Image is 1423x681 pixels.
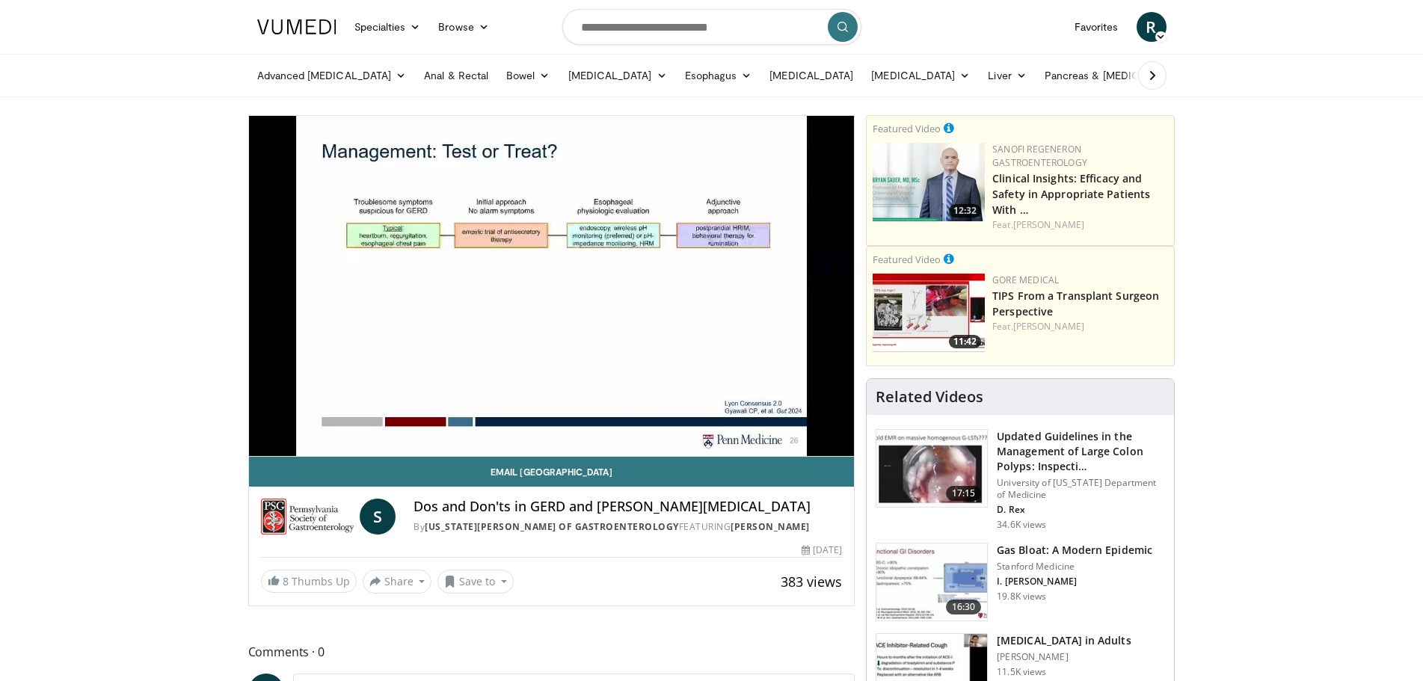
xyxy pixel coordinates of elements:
[261,570,357,593] a: 8 Thumbs Up
[261,499,354,534] img: Pennsylvania Society of Gastroenterology
[781,573,842,591] span: 383 views
[876,543,987,621] img: 480ec31d-e3c1-475b-8289-0a0659db689a.150x105_q85_crop-smart_upscale.jpg
[1137,12,1167,42] a: R
[559,61,676,90] a: [MEDICAL_DATA]
[1013,218,1084,231] a: [PERSON_NAME]
[997,504,1165,516] p: D. Rex
[249,116,855,457] video-js: Video Player
[946,600,982,614] span: 16:30
[992,143,1087,169] a: Sanofi Regeneron Gastroenterology
[997,651,1131,663] p: [PERSON_NAME]
[873,274,985,352] a: 11:42
[876,388,983,406] h4: Related Videos
[992,171,1150,217] a: Clinical Insights: Efficacy and Safety in Appropriate Patients With …
[876,429,1165,531] a: 17:15 Updated Guidelines in the Management of Large Colon Polyps: Inspecti… University of [US_STA...
[414,499,842,515] h4: Dos and Don'ts in GERD and [PERSON_NAME][MEDICAL_DATA]
[345,12,430,42] a: Specialties
[437,570,514,594] button: Save to
[248,642,855,662] span: Comments 0
[257,19,336,34] img: VuMedi Logo
[802,543,842,557] div: [DATE]
[283,574,289,588] span: 8
[429,12,498,42] a: Browse
[997,519,1046,531] p: 34.6K views
[360,499,396,534] a: S
[873,122,941,135] small: Featured Video
[873,274,985,352] img: 4003d3dc-4d84-4588-a4af-bb6b84f49ae6.150x105_q85_crop-smart_upscale.jpg
[363,570,432,594] button: Share
[876,430,987,508] img: dfcfcb0d-b871-4e1a-9f0c-9f64970f7dd8.150x105_q85_crop-smart_upscale.jpg
[1036,61,1211,90] a: Pancreas & [MEDICAL_DATA]
[992,218,1168,232] div: Feat.
[992,289,1159,318] a: TIPS From a Transplant Surgeon Perspective
[997,666,1046,678] p: 11.5K views
[248,61,416,90] a: Advanced [MEDICAL_DATA]
[997,633,1131,648] h3: [MEDICAL_DATA] in Adults
[997,429,1165,474] h3: Updated Guidelines in the Management of Large Colon Polyps: Inspecti…
[979,61,1035,90] a: Liver
[873,143,985,221] img: bf9ce42c-6823-4735-9d6f-bc9dbebbcf2c.png.150x105_q85_crop-smart_upscale.jpg
[997,576,1152,588] p: I. [PERSON_NAME]
[949,204,981,218] span: 12:32
[949,335,981,348] span: 11:42
[562,9,861,45] input: Search topics, interventions
[992,274,1059,286] a: Gore Medical
[873,143,985,221] a: 12:32
[414,520,842,534] div: By FEATURING
[997,591,1046,603] p: 19.8K views
[997,561,1152,573] p: Stanford Medicine
[415,61,497,90] a: Anal & Rectal
[997,543,1152,558] h3: Gas Bloat: A Modern Epidemic
[760,61,862,90] a: [MEDICAL_DATA]
[1013,320,1084,333] a: [PERSON_NAME]
[425,520,679,533] a: [US_STATE][PERSON_NAME] of Gastroenterology
[992,320,1168,333] div: Feat.
[862,61,979,90] a: [MEDICAL_DATA]
[997,477,1165,501] p: University of [US_STATE] Department of Medicine
[249,457,855,487] a: Email [GEOGRAPHIC_DATA]
[873,253,941,266] small: Featured Video
[1066,12,1128,42] a: Favorites
[946,486,982,501] span: 17:15
[876,543,1165,622] a: 16:30 Gas Bloat: A Modern Epidemic Stanford Medicine I. [PERSON_NAME] 19.8K views
[676,61,761,90] a: Esophagus
[497,61,559,90] a: Bowel
[731,520,810,533] a: [PERSON_NAME]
